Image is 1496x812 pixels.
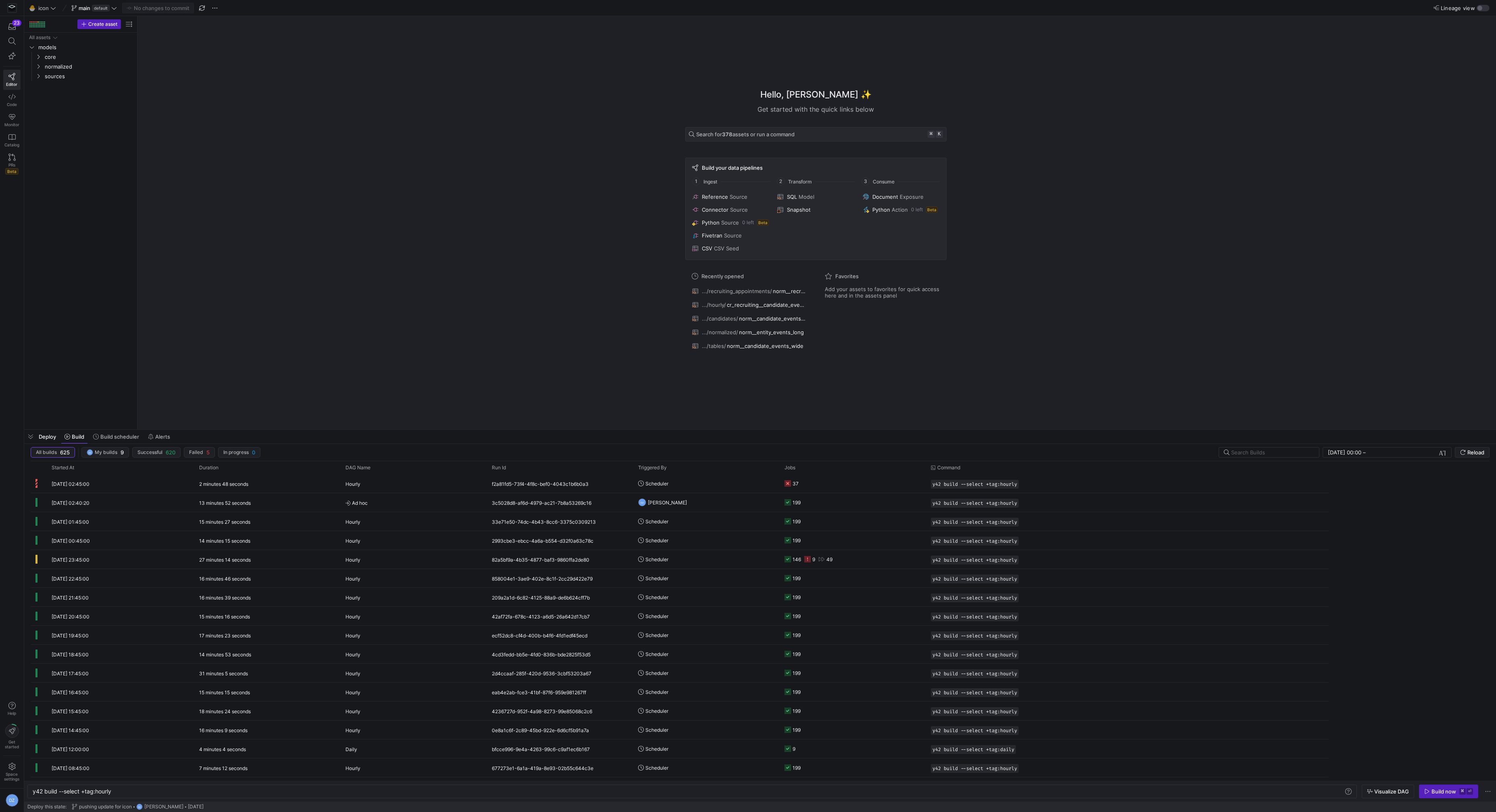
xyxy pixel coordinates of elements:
y42-duration: 17 minutes 23 seconds [199,633,251,639]
span: cr_recruiting__candidate_events_wide_long [727,302,807,308]
div: 23 [12,20,21,26]
span: .../tables/ [702,343,726,349]
img: https://storage.googleapis.com/y42-prod-data-exchange/images/Yf2Qvegn13xqq0DljGMI0l8d5Zqtiw36EXr8... [8,4,16,12]
div: Press SPACE to select this row. [27,33,134,42]
div: eab4e2ab-fce3-41bf-87f6-959e981267ff [487,683,633,701]
span: Scheduler [645,474,668,493]
span: 0 left [742,220,754,225]
div: 3c5028d8-af6d-4979-ac21-7b8a53269c16 [487,493,633,512]
div: 858004e1-3ae9-402e-8c1f-2cc29d422e79 [487,569,633,587]
span: 625 [60,449,70,456]
span: Ad hoc [345,493,482,512]
input: Start datetime [1328,449,1361,456]
span: y42 build --select +tag:hourly [33,788,111,795]
span: models [38,43,133,52]
div: 199 [793,588,801,607]
span: 5 [206,449,210,456]
span: y42 build --select +tag:daily [932,747,1014,752]
span: Source [721,219,739,226]
span: Build your data pipelines [702,164,763,171]
span: norm__entity_events_long [739,329,804,335]
span: Alerts [155,433,170,440]
span: [DATE] 14:45:00 [52,727,89,733]
button: Reload [1455,447,1490,458]
span: PRs [8,162,15,167]
button: Visualize DAG [1362,785,1414,798]
button: ReferenceSource [691,192,771,202]
button: Search for378assets or run a command⌘k [685,127,947,142]
span: Scheduler [645,512,668,531]
button: .../tables/norm__candidate_events_wide [690,341,809,351]
span: [DATE] 15:45:00 [52,708,89,714]
span: In progress [223,450,249,455]
y42-duration: 16 minutes 9 seconds [199,727,248,733]
kbd: ⌘ [1459,788,1466,795]
span: .../recruiting_appointments/ [702,288,772,294]
button: Getstarted [3,721,21,752]
button: pushing update for iconDZ[PERSON_NAME][DATE] [70,802,206,812]
span: Build scheduler [100,433,139,440]
kbd: ⌘ [928,131,935,138]
div: ecf52dc8-cf4d-400b-b4f6-4fd1edf45ecd [487,626,633,644]
span: Reload [1467,449,1484,456]
span: norm__candidate_events_long [739,315,807,322]
div: 199 [793,607,801,626]
button: Snapshot [776,205,856,214]
button: .../normalized/norm__entity_events_long [690,327,809,337]
a: Code [3,90,21,110]
y42-duration: 18 minutes 24 seconds [199,708,251,714]
div: Press SPACE to select this row. [31,739,1329,758]
input: Search Builds [1231,449,1313,456]
span: Hourly [345,475,360,493]
span: Hourly [345,759,360,778]
span: Create asset [88,21,117,27]
div: 82a5bf9a-4b35-4877-baf3-9860ffa2de80 [487,550,633,568]
span: Favorites [835,273,859,279]
div: DZ [638,498,646,506]
div: 42af72fa-678c-4123-a6d5-26a642d17cb7 [487,607,633,625]
span: main [79,5,90,11]
span: norm__recruiting_appointment_facts [773,288,807,294]
span: Visualize DAG [1374,788,1409,795]
div: 9 [812,550,815,569]
div: Press SPACE to select this row. [31,531,1329,550]
button: Build [61,430,88,443]
button: Alerts [144,430,174,443]
button: Help [3,698,21,719]
span: SQL [787,194,797,200]
div: bfcce996-9e4a-4263-99c6-c9af1ec6b167 [487,739,633,758]
span: Python [872,206,890,213]
div: Press SPACE to select this row. [31,720,1329,739]
div: 677273e1-6a1a-419a-8e93-02b55c644c3e [487,758,633,777]
span: Duration [199,465,218,471]
span: Scheduler [645,683,668,702]
span: y42 build --select +tag:hourly [932,652,1017,658]
y42-duration: 7 minutes 12 seconds [199,765,248,771]
span: Action [892,206,908,213]
div: All assets [29,35,50,40]
span: y42 build --select +tag:hourly [932,614,1017,620]
button: PythonSource0 leftBeta [691,218,771,227]
span: y42 build --select +tag:hourly [932,690,1017,695]
a: Spacesettings [3,759,21,785]
span: [DATE] [188,804,204,810]
span: Scheduler [645,664,668,683]
span: y42 build --select +tag:hourly [932,557,1017,563]
span: Jobs [784,465,795,471]
span: Scheduler [645,720,668,739]
span: Python [702,219,720,226]
div: 199 [793,626,801,645]
a: Monitor [3,110,21,130]
span: Scheduler [645,588,668,607]
span: Lineage view [1441,5,1475,11]
span: Run Id [492,465,506,471]
span: core [45,52,133,62]
span: [DATE] 08:45:00 [52,765,89,771]
div: 199 [793,664,801,683]
span: [DATE] 20:45:00 [52,614,89,620]
span: Hourly [345,626,360,645]
span: 🐣 [29,5,35,11]
div: 209a2a1d-6c82-4125-88a9-de6b624cff7b [487,588,633,606]
button: Build scheduler [89,430,143,443]
span: .../candidates/ [702,315,738,322]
